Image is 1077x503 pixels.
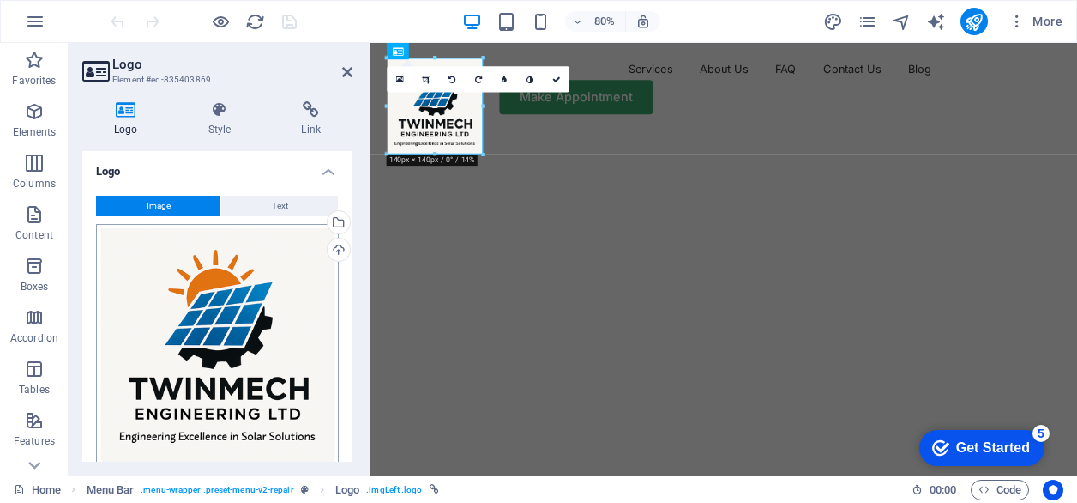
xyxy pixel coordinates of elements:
p: Features [14,434,55,448]
button: navigator [892,11,912,32]
button: reload [244,11,265,32]
span: Text [272,196,288,216]
button: Text [221,196,338,216]
h6: Session time [912,480,957,500]
span: 00 00 [930,480,956,500]
div: 5 [127,3,144,21]
button: 80% [565,11,626,32]
a: Confirm ( Ctrl ⏎ ) [544,66,569,92]
i: Navigator [892,12,912,32]
h4: Logo [82,151,352,182]
span: Click to select. Double-click to edit [87,480,135,500]
div: logo-lEYlDkR0--NI75OpcNagjQ.png [96,224,339,467]
span: . imgLeft .logo [366,480,422,500]
i: Publish [964,12,984,32]
a: Rotate left 90° [439,66,465,92]
a: Crop mode [413,66,439,92]
p: Tables [19,383,50,397]
h4: Logo [82,101,177,137]
span: . menu-wrapper .preset-menu-v2-repair [141,480,293,500]
p: Elements [13,125,57,139]
button: design [823,11,844,32]
a: Click to cancel selection. Double-click to open Pages [14,480,61,500]
p: Favorites [12,74,56,88]
span: Code [978,480,1021,500]
h6: 80% [591,11,618,32]
span: Click to select. Double-click to edit [335,480,359,500]
i: On resize automatically adjust zoom level to fit chosen device. [635,14,651,29]
a: Greyscale [517,66,543,92]
button: Image [96,196,220,216]
span: : [942,483,944,496]
a: Select files from the file manager, stock photos, or upload file(s) [387,66,412,92]
i: Pages (Ctrl+Alt+S) [857,12,877,32]
i: Reload page [245,12,265,32]
a: Rotate right 90° [465,66,490,92]
button: Click here to leave preview mode and continue editing [210,11,231,32]
i: AI Writer [926,12,946,32]
button: More [1002,8,1069,35]
span: More [1008,13,1062,30]
p: Columns [13,177,56,191]
button: Code [971,480,1029,500]
div: Get Started 5 items remaining, 0% complete [14,9,139,45]
h4: Link [269,101,352,137]
i: This element is linked [430,485,439,494]
h2: Logo [112,57,352,72]
span: Image [147,196,171,216]
div: Get Started [51,19,124,34]
p: Content [15,228,53,242]
nav: breadcrumb [87,480,439,500]
button: Usercentrics [1043,480,1063,500]
h3: Element #ed-835403869 [112,72,318,88]
h4: Style [177,101,270,137]
p: Accordion [10,331,58,345]
button: publish [960,8,988,35]
button: text_generator [926,11,947,32]
button: pages [857,11,878,32]
p: Boxes [21,280,49,294]
a: Blur [491,66,517,92]
i: This element is a customizable preset [301,485,309,494]
i: Design (Ctrl+Alt+Y) [823,12,843,32]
